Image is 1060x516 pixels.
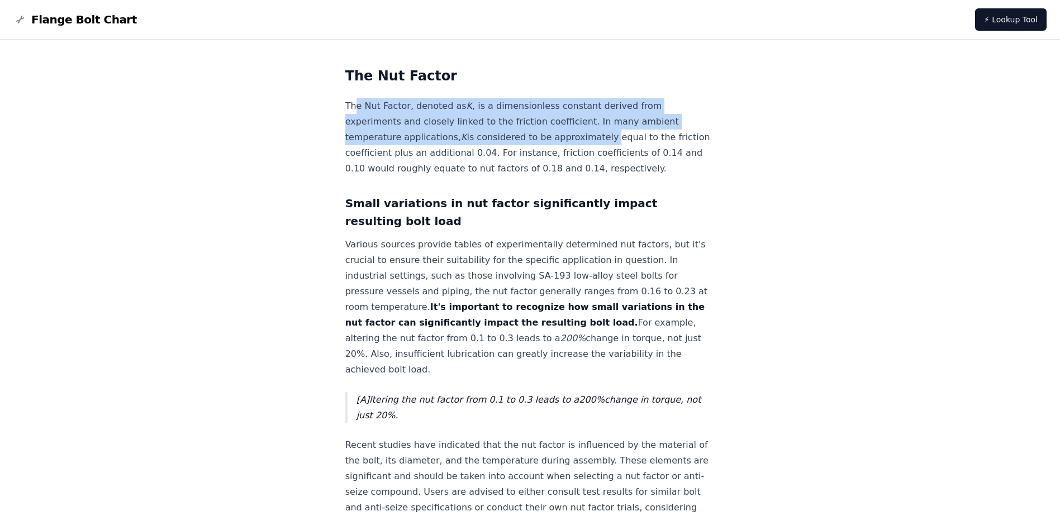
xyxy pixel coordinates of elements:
[461,132,467,142] em: K
[579,394,605,405] em: 200%
[13,13,27,26] img: Flange Bolt Chart Logo
[345,194,715,230] h3: Small variations in nut factor significantly impact resulting bolt load
[467,101,473,111] em: K
[13,12,137,27] a: Flange Bolt Chart LogoFlange Bolt Chart
[345,302,705,328] strong: It's important to recognize how small variations in the nut factor can significantly impact the r...
[345,392,715,423] blockquote: [A]ltering the nut factor from 0.1 to 0.3 leads to a change in torque, not just 20%.
[345,98,715,176] p: The Nut Factor, denoted as , is a dimensionless constant derived from experiments and closely lin...
[345,67,715,85] h2: The Nut Factor
[560,333,586,343] em: 200%
[345,237,715,378] p: Various sources provide tables of experimentally determined nut factors, but it's crucial to ensu...
[31,12,137,27] span: Flange Bolt Chart
[975,8,1047,31] a: ⚡ Lookup Tool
